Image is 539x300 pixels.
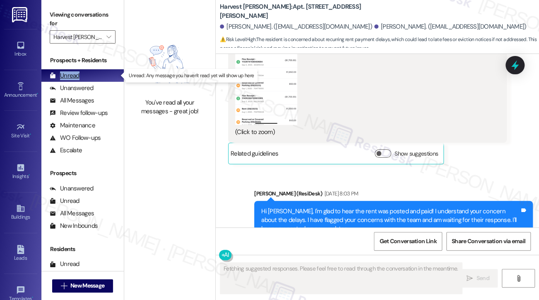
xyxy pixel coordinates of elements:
[379,237,436,246] span: Get Conversation Link
[50,197,79,205] div: Unread
[458,269,498,288] button: Send
[133,34,206,94] img: empty-state
[37,91,38,97] span: •
[70,281,104,290] span: New Message
[322,189,359,198] div: [DATE] 8:03 PM
[467,275,473,282] i: 
[395,149,438,158] label: Show suggestions
[4,201,37,224] a: Buildings
[4,161,37,183] a: Insights •
[231,149,279,161] div: Related guidelines
[50,222,98,230] div: New Inbounds
[133,98,206,116] div: You've read all your messages - great job!
[446,232,531,251] button: Share Conversation via email
[50,121,95,130] div: Maintenance
[50,84,94,93] div: Unanswered
[61,283,67,289] i: 
[12,7,29,22] img: ResiDesk Logo
[50,96,94,105] div: All Messages
[261,207,520,234] div: Hi [PERSON_NAME], I'm glad to hear the rent was posted and paid! I understand your concern about ...
[235,128,493,137] div: (Click to zoom)
[50,209,94,218] div: All Messages
[106,34,111,40] i: 
[220,263,462,294] textarea: Fetching suggested responses. Please feel free to read through the conversation in the meantime.
[41,245,124,254] div: Residents
[476,274,489,283] span: Send
[29,172,30,178] span: •
[4,38,37,61] a: Inbox
[4,120,37,142] a: Site Visit •
[515,275,521,282] i: 
[4,242,37,265] a: Leads
[220,35,539,53] span: : The resident is concerned about recurring rent payment delays, which could lead to late fees or...
[50,260,79,268] div: Unread
[30,132,31,137] span: •
[254,189,533,201] div: [PERSON_NAME] (ResiDesk)
[220,22,372,31] div: [PERSON_NAME]. ([EMAIL_ADDRESS][DOMAIN_NAME])
[50,71,79,80] div: Unread
[50,8,115,30] label: Viewing conversations for
[53,30,102,44] input: All communities
[50,184,94,193] div: Unanswered
[41,56,124,65] div: Prospects + Residents
[374,22,527,31] div: [PERSON_NAME]. ([EMAIL_ADDRESS][DOMAIN_NAME])
[452,237,525,246] span: Share Conversation via email
[129,72,254,79] p: Unread: Any message you haven't read yet will show up here
[50,146,82,155] div: Escalate
[50,109,108,117] div: Review follow-ups
[220,2,385,20] b: Harvest [PERSON_NAME]: Apt. [STREET_ADDRESS][PERSON_NAME]
[220,36,255,43] strong: ⚠️ Risk Level: High
[50,134,101,142] div: WO Follow-ups
[52,279,113,293] button: New Message
[41,169,124,178] div: Prospects
[374,232,442,251] button: Get Conversation Link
